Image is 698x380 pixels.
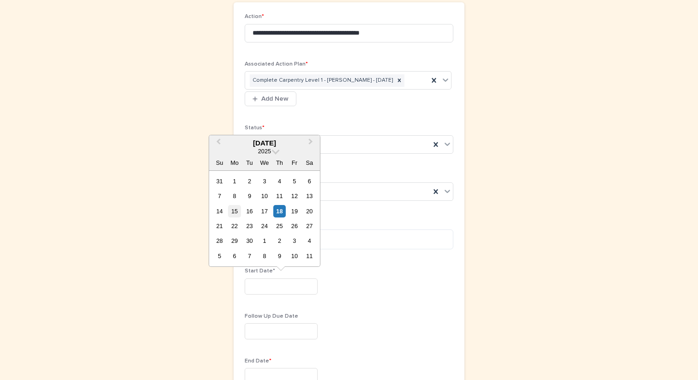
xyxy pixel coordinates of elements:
[288,157,301,169] div: Fr
[213,235,226,247] div: Choose Sunday, September 28th, 2025
[258,157,271,169] div: We
[273,190,286,202] div: Choose Thursday, September 11th, 2025
[213,205,226,217] div: Choose Sunday, September 14th, 2025
[243,250,256,262] div: Choose Tuesday, October 7th, 2025
[228,190,241,202] div: Choose Monday, September 8th, 2025
[303,250,316,262] div: Choose Saturday, October 11th, 2025
[288,250,301,262] div: Choose Friday, October 10th, 2025
[273,205,286,217] div: Choose Thursday, September 18th, 2025
[288,235,301,247] div: Choose Friday, October 3rd, 2025
[303,205,316,217] div: Choose Saturday, September 20th, 2025
[273,235,286,247] div: Choose Thursday, October 2nd, 2025
[243,220,256,232] div: Choose Tuesday, September 23rd, 2025
[245,14,264,19] span: Action
[213,175,226,187] div: Choose Sunday, August 31st, 2025
[245,125,265,131] span: Status
[273,157,286,169] div: Th
[243,190,256,202] div: Choose Tuesday, September 9th, 2025
[258,250,271,262] div: Choose Wednesday, October 8th, 2025
[209,139,320,147] div: [DATE]
[213,250,226,262] div: Choose Sunday, October 5th, 2025
[273,220,286,232] div: Choose Thursday, September 25th, 2025
[258,205,271,217] div: Choose Wednesday, September 17th, 2025
[258,220,271,232] div: Choose Wednesday, September 24th, 2025
[212,174,317,264] div: month 2025-09
[213,220,226,232] div: Choose Sunday, September 21st, 2025
[213,157,226,169] div: Su
[303,175,316,187] div: Choose Saturday, September 6th, 2025
[288,205,301,217] div: Choose Friday, September 19th, 2025
[288,175,301,187] div: Choose Friday, September 5th, 2025
[228,157,241,169] div: Mo
[228,220,241,232] div: Choose Monday, September 22nd, 2025
[245,61,308,67] span: Associated Action Plan
[303,235,316,247] div: Choose Saturday, October 4th, 2025
[303,190,316,202] div: Choose Saturday, September 13th, 2025
[243,175,256,187] div: Choose Tuesday, September 2nd, 2025
[228,175,241,187] div: Choose Monday, September 1st, 2025
[304,136,319,151] button: Next Month
[228,235,241,247] div: Choose Monday, September 29th, 2025
[258,175,271,187] div: Choose Wednesday, September 3rd, 2025
[228,250,241,262] div: Choose Monday, October 6th, 2025
[273,175,286,187] div: Choose Thursday, September 4th, 2025
[243,235,256,247] div: Choose Tuesday, September 30th, 2025
[245,314,298,319] span: Follow Up Due Date
[258,190,271,202] div: Choose Wednesday, September 10th, 2025
[258,148,271,155] span: 2025
[288,190,301,202] div: Choose Friday, September 12th, 2025
[243,157,256,169] div: Tu
[303,157,316,169] div: Sa
[243,205,256,217] div: Choose Tuesday, September 16th, 2025
[303,220,316,232] div: Choose Saturday, September 27th, 2025
[258,235,271,247] div: Choose Wednesday, October 1st, 2025
[261,96,289,102] span: Add New
[245,91,296,106] button: Add New
[213,190,226,202] div: Choose Sunday, September 7th, 2025
[245,358,271,364] span: End Date
[210,136,225,151] button: Previous Month
[228,205,241,217] div: Choose Monday, September 15th, 2025
[288,220,301,232] div: Choose Friday, September 26th, 2025
[250,74,394,87] div: Complete Carpentry Level 1 - [PERSON_NAME] - [DATE]
[273,250,286,262] div: Choose Thursday, October 9th, 2025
